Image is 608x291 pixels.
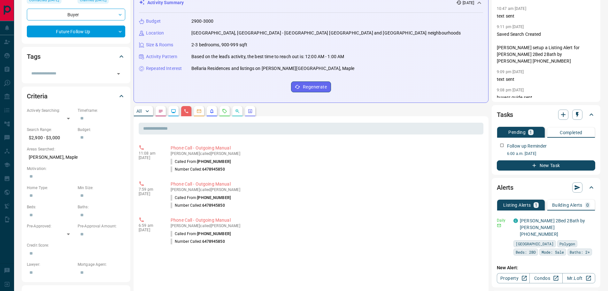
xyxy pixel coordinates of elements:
p: text sent [497,76,595,83]
div: Tasks [497,107,595,122]
p: Activity Pattern [146,53,177,60]
p: Size & Rooms [146,42,173,48]
p: 10:47 am [DATE] [497,6,526,11]
span: [GEOGRAPHIC_DATA] [516,241,554,247]
svg: Lead Browsing Activity [171,109,176,114]
div: Alerts [497,180,595,195]
svg: Emails [196,109,202,114]
div: Buyer [27,9,125,20]
p: Phone Call - Outgoing Manual [171,145,481,151]
p: Search Range: [27,127,74,133]
button: Open [114,69,123,78]
button: New Task [497,160,595,171]
p: Called From: [171,159,231,165]
p: All [136,109,142,113]
p: Daily [497,218,510,223]
div: Tags [27,49,125,64]
p: 7:59 pm [139,187,161,192]
p: Phone Call - Outgoing Manual [171,181,481,188]
p: Called From: [171,231,231,237]
p: Budget: [78,127,125,133]
p: buyers guide sent [497,94,595,101]
p: Credit Score: [27,242,125,248]
span: Baths: 2+ [570,249,590,255]
p: Pre-Approved: [27,223,74,229]
span: 6478945850 [202,167,225,172]
p: 2900-3000 [191,18,213,25]
p: Beds: [27,204,74,210]
p: [DATE] [139,156,161,160]
p: [PERSON_NAME] called [PERSON_NAME] [171,188,481,192]
p: New Alert: [497,264,595,271]
span: [PHONE_NUMBER] [197,159,231,164]
svg: Opportunities [235,109,240,114]
p: Completed [560,130,582,135]
p: Phone Call - Outgoing Manual [171,217,481,224]
svg: Email [497,223,501,228]
p: $2,900 - $3,000 [27,133,74,143]
p: 1 [535,203,537,207]
p: 1 [529,130,532,134]
p: 9:09 pm [DATE] [497,70,524,74]
p: Number Called: [171,239,225,244]
h2: Alerts [497,182,513,193]
p: 0 [586,203,589,207]
p: [PERSON_NAME], Maple [27,152,125,163]
p: Bellaria Residences and listings on [PERSON_NAME][GEOGRAPHIC_DATA], Maple [191,65,355,72]
p: [PERSON_NAME] called [PERSON_NAME] [171,224,481,228]
p: Lawyer: [27,262,74,267]
p: [GEOGRAPHIC_DATA], [GEOGRAPHIC_DATA] - [GEOGRAPHIC_DATA] [GEOGRAPHIC_DATA] and [GEOGRAPHIC_DATA] ... [191,30,461,36]
p: Motivation: [27,166,125,172]
p: Building Alerts [552,203,582,207]
span: Polygon [559,241,575,247]
svg: Agent Actions [248,109,253,114]
p: Home Type: [27,185,74,191]
h2: Tasks [497,110,513,120]
div: condos.ca [513,218,518,223]
span: [PHONE_NUMBER] [197,232,231,236]
p: [PERSON_NAME] called [PERSON_NAME] [171,151,481,156]
h2: Criteria [27,91,48,101]
svg: Requests [222,109,227,114]
p: Actively Searching: [27,108,74,113]
span: Beds: 2BD [516,249,536,255]
p: Min Size: [78,185,125,191]
a: [PERSON_NAME] 2Bed 2Bath by [PERSON_NAME] [PHONE_NUMBER] [520,218,585,237]
p: Mortgage Agent: [78,262,125,267]
p: Location [146,30,164,36]
p: Number Called: [171,166,225,172]
p: [DATE] [139,192,161,196]
p: 6:00 a.m. [DATE] [507,151,595,157]
p: Follow up Reminder [507,143,547,149]
p: [DATE] [139,228,161,232]
p: text sent [497,13,595,19]
p: 11:08 am [139,151,161,156]
p: Called From: [171,195,231,201]
svg: Notes [158,109,163,114]
span: [PHONE_NUMBER] [197,195,231,200]
a: Property [497,273,530,283]
p: Repeated Interest [146,65,182,72]
button: Regenerate [291,81,331,92]
p: Pending [508,130,526,134]
p: Saved Search Created [PERSON_NAME] setup a Listing Alert for [PERSON_NAME] 2Bed 2Bath by [PERSON_... [497,31,595,65]
div: Future Follow Up [27,26,125,37]
span: 6478945850 [202,239,225,244]
p: 2-3 bedrooms, 900-999 sqft [191,42,247,48]
p: Baths: [78,204,125,210]
a: Condos [529,273,562,283]
p: Listing Alerts [503,203,531,207]
p: Timeframe: [78,108,125,113]
span: Mode: Sale [542,249,564,255]
p: Number Called: [171,203,225,208]
a: Mr.Loft [562,273,595,283]
p: 9:11 pm [DATE] [497,25,524,29]
span: 6478945850 [202,203,225,208]
div: Criteria [27,88,125,104]
svg: Listing Alerts [209,109,214,114]
p: 9:08 pm [DATE] [497,88,524,92]
p: Areas Searched: [27,146,125,152]
svg: Calls [184,109,189,114]
h2: Tags [27,51,40,62]
p: Pre-Approval Amount: [78,223,125,229]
